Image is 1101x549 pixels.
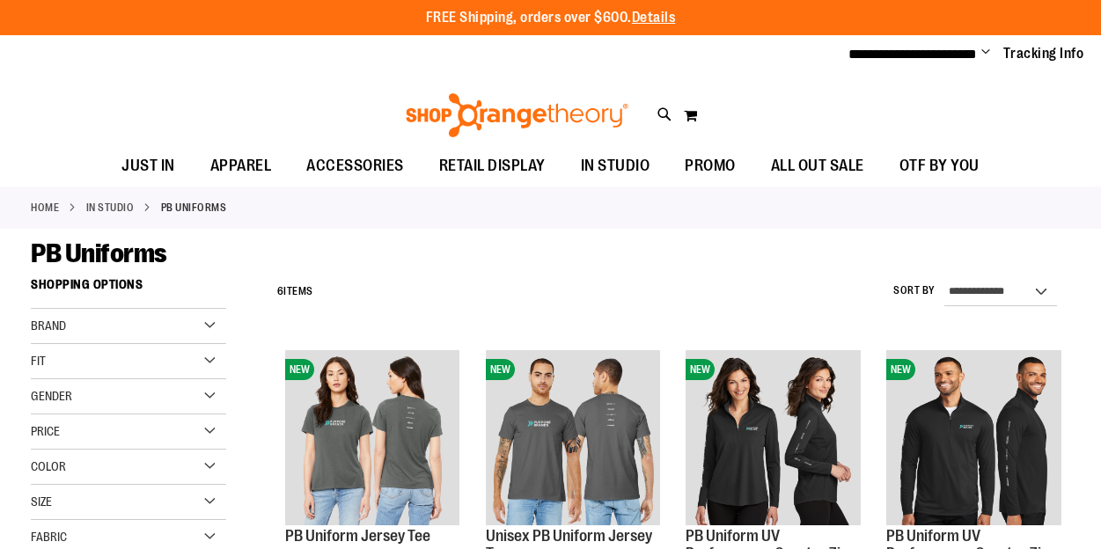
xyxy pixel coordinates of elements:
label: Sort By [893,283,936,298]
span: JUST IN [121,146,175,186]
span: Color [31,459,66,473]
strong: PB Uniforms [161,200,227,216]
span: Fit [31,354,46,368]
span: 6 [277,285,284,297]
span: OTF BY YOU [899,146,980,186]
a: IN STUDIO [86,200,135,216]
img: PB Uniform UV Performance Quarter Zip [686,350,861,525]
span: Fabric [31,530,67,544]
a: Tracking Info [1003,44,1084,63]
span: PROMO [685,146,736,186]
a: PB Uniform Jersey Tee [285,527,430,545]
span: PB Uniforms [31,238,167,268]
span: NEW [486,359,515,380]
span: RETAIL DISPLAY [439,146,546,186]
span: NEW [285,359,314,380]
p: FREE Shipping, orders over $600. [426,8,676,28]
span: Gender [31,389,72,403]
a: PB Uniform UV Performance Quarter ZipNEW [686,350,861,528]
img: Unisex PB Uniform Jersey Tee [486,350,661,525]
img: PB Uniform Jersey Tee [285,350,460,525]
img: PB Uniform UV Performance Quarter Zip [886,350,1061,525]
a: PB Uniform Jersey TeeNEW [285,350,460,528]
img: Shop Orangetheory [403,93,631,137]
span: ALL OUT SALE [771,146,864,186]
span: Price [31,424,60,438]
h2: Items [277,278,313,305]
strong: Shopping Options [31,269,226,309]
span: NEW [886,359,915,380]
span: IN STUDIO [581,146,650,186]
a: Home [31,200,59,216]
span: ACCESSORIES [306,146,404,186]
span: Size [31,494,52,509]
span: APPAREL [210,146,272,186]
a: Details [632,10,676,26]
a: Unisex PB Uniform Jersey TeeNEW [486,350,661,528]
span: NEW [686,359,715,380]
span: Brand [31,318,66,333]
a: PB Uniform UV Performance Quarter ZipNEW [886,350,1061,528]
button: Account menu [981,45,990,62]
